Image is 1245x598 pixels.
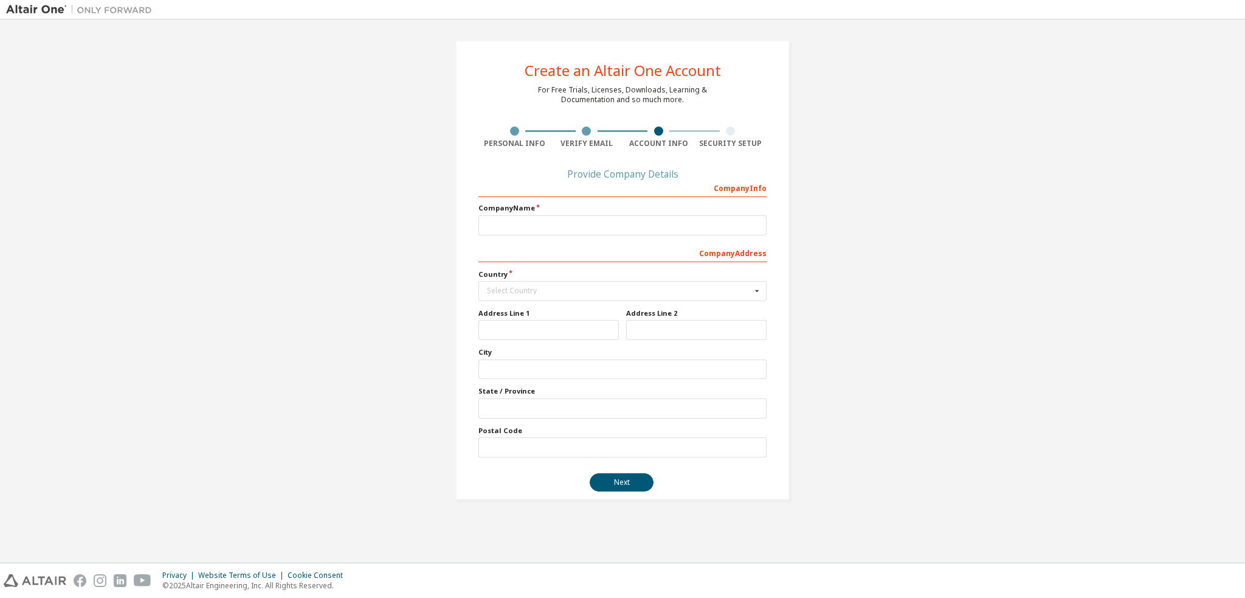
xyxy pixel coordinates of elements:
div: Personal Info [478,139,551,148]
div: Select Country [487,287,751,294]
div: Create an Altair One Account [525,63,721,78]
label: Company Name [478,203,767,213]
div: Company Info [478,178,767,197]
button: Next [590,473,654,492]
label: Postal Code [478,426,767,436]
div: Company Address [478,243,767,262]
label: Country [478,269,767,279]
div: For Free Trials, Licenses, Downloads, Learning & Documentation and so much more. [538,85,707,105]
label: State / Province [478,386,767,396]
img: Altair One [6,4,158,16]
img: facebook.svg [74,574,86,587]
label: Address Line 1 [478,308,619,318]
img: linkedin.svg [114,574,126,587]
img: altair_logo.svg [4,574,66,587]
div: Security Setup [695,139,767,148]
div: Privacy [162,571,198,580]
img: youtube.svg [134,574,151,587]
div: Cookie Consent [288,571,350,580]
img: instagram.svg [94,574,106,587]
div: Verify Email [551,139,623,148]
div: Account Info [622,139,695,148]
label: City [478,347,767,357]
div: Provide Company Details [478,170,767,178]
label: Address Line 2 [626,308,767,318]
p: © 2025 Altair Engineering, Inc. All Rights Reserved. [162,580,350,591]
div: Website Terms of Use [198,571,288,580]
